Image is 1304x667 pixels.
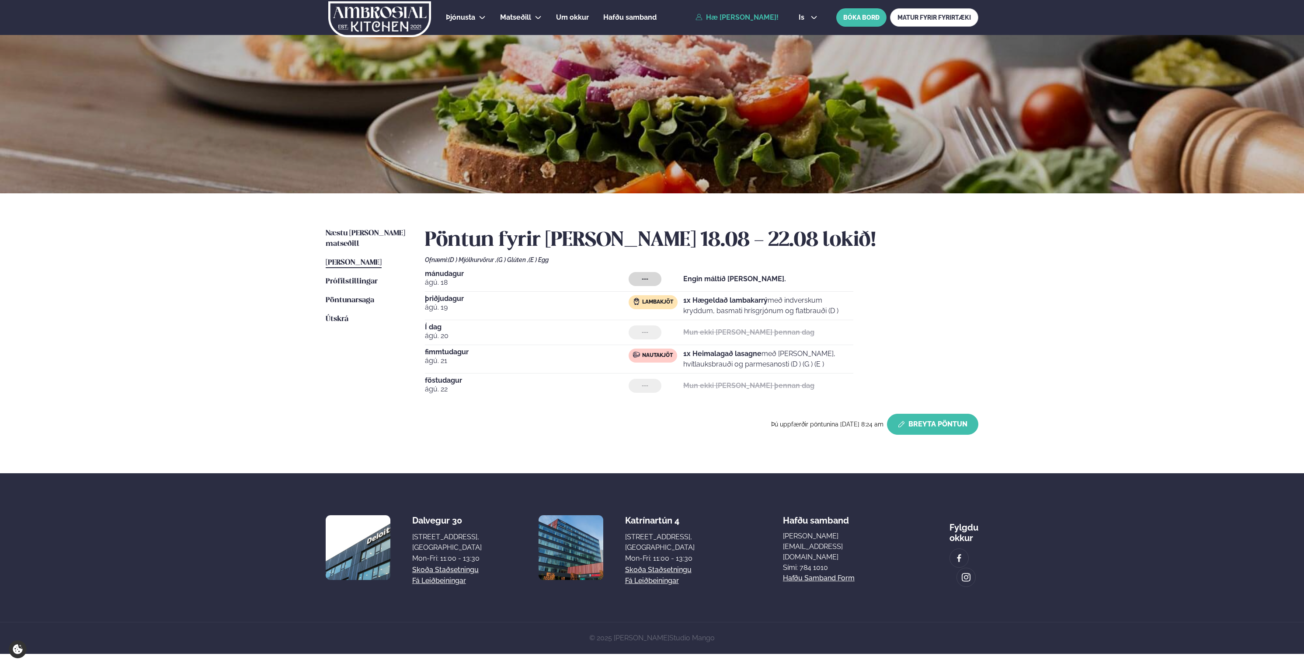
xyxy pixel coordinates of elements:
[695,14,779,21] a: Hæ [PERSON_NAME]!
[887,414,978,435] button: Breyta Pöntun
[412,576,466,586] a: Fá leiðbeiningar
[961,573,971,583] img: image alt
[412,553,482,564] div: Mon-Fri: 11:00 - 13:30
[326,315,348,323] span: Útskrá
[326,230,405,248] span: Næstu [PERSON_NAME] matseðill
[625,515,695,526] div: Katrínartún 4
[9,640,27,658] a: Cookie settings
[446,12,475,23] a: Þjónusta
[683,328,814,336] strong: Mun ekki [PERSON_NAME] þennan dag
[683,349,762,358] strong: 1x Heimalagað lasagne
[326,228,407,249] a: Næstu [PERSON_NAME] matseðill
[625,565,692,575] a: Skoða staðsetningu
[783,573,855,583] a: Hafðu samband form
[529,256,549,263] span: (E ) Egg
[448,256,497,263] span: (D ) Mjólkurvörur ,
[425,256,978,263] div: Ofnæmi:
[603,13,657,21] span: Hafðu samband
[412,565,479,575] a: Skoða staðsetningu
[625,532,695,553] div: [STREET_ADDRESS], [GEOGRAPHIC_DATA]
[425,377,629,384] span: föstudagur
[792,14,824,21] button: is
[425,331,629,341] span: ágú. 20
[642,276,648,283] span: ---
[326,278,378,285] span: Prófílstillingar
[949,515,978,543] div: Fylgdu okkur
[683,275,786,283] strong: Engin máltíð [PERSON_NAME].
[425,302,629,313] span: ágú. 19
[539,515,603,580] img: image alt
[625,553,695,564] div: Mon-Fri: 11:00 - 13:30
[836,8,887,27] button: BÓKA BORÐ
[425,228,978,253] h2: Pöntun fyrir [PERSON_NAME] 18.08 - 22.08 lokið!
[950,549,968,567] a: image alt
[412,515,482,526] div: Dalvegur 30
[326,297,374,304] span: Pöntunarsaga
[683,349,853,370] p: með [PERSON_NAME], hvítlauksbrauði og parmesanosti (D ) (G ) (E )
[425,384,629,395] span: ágú. 22
[954,553,964,563] img: image alt
[603,12,657,23] a: Hafðu samband
[642,329,648,336] span: ---
[783,508,849,526] span: Hafðu samband
[497,256,529,263] span: (G ) Glúten ,
[642,299,673,306] span: Lambakjöt
[500,12,531,23] a: Matseðill
[425,277,629,288] span: ágú. 18
[783,562,861,573] p: Sími: 784 1010
[326,314,348,325] a: Útskrá
[425,349,629,356] span: fimmtudagur
[783,531,861,562] a: [PERSON_NAME][EMAIL_ADDRESS][DOMAIN_NAME]
[326,276,378,287] a: Prófílstillingar
[412,532,482,553] div: [STREET_ADDRESS], [GEOGRAPHIC_DATA]
[771,421,883,428] span: Þú uppfærðir pöntunina [DATE] 8:24 am
[425,295,629,302] span: þriðjudagur
[556,13,589,21] span: Um okkur
[425,270,629,277] span: mánudagur
[327,1,432,37] img: logo
[683,381,814,390] strong: Mun ekki [PERSON_NAME] þennan dag
[890,8,978,27] a: MATUR FYRIR FYRIRTÆKI
[425,356,629,366] span: ágú. 21
[425,324,629,331] span: Í dag
[683,296,768,304] strong: 1x Hægeldað lambakarrý
[642,352,673,359] span: Nautakjöt
[556,12,589,23] a: Um okkur
[633,298,640,305] img: Lamb.svg
[500,13,531,21] span: Matseðill
[326,259,382,266] span: [PERSON_NAME]
[669,634,715,642] a: Studio Mango
[625,576,679,586] a: Fá leiðbeiningar
[326,515,390,580] img: image alt
[799,14,807,21] span: is
[633,351,640,358] img: beef.svg
[683,295,853,316] p: með indverskum kryddum, basmati hrísgrjónum og flatbrauði (D )
[326,258,382,268] a: [PERSON_NAME]
[642,382,648,389] span: ---
[446,13,475,21] span: Þjónusta
[589,634,715,642] span: © 2025 [PERSON_NAME]
[957,568,975,587] a: image alt
[326,295,374,306] a: Pöntunarsaga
